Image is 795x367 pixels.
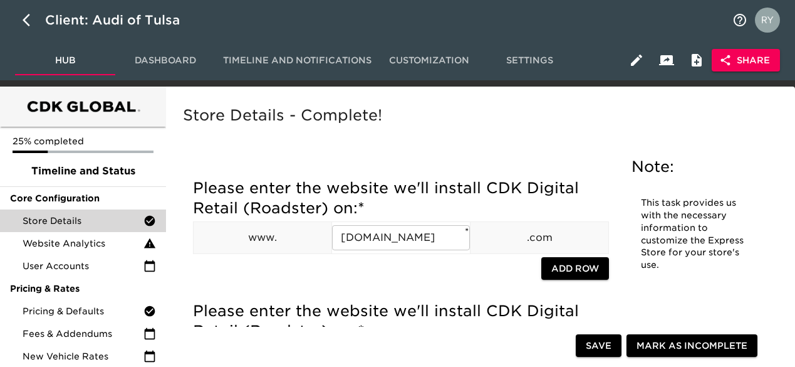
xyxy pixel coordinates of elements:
[722,53,770,68] span: Share
[652,45,682,75] button: Client View
[641,197,746,272] p: This task provides us with the necessary information to customize the Express Store for your stor...
[10,282,156,295] span: Pricing & Rates
[541,257,609,280] button: Add Row
[23,215,143,227] span: Store Details
[10,164,156,179] span: Timeline and Status
[23,327,143,340] span: Fees & Addendums
[637,338,747,354] span: Mark as Incomplete
[725,5,755,35] button: notifications
[586,338,611,354] span: Save
[193,301,609,341] h5: Please enter the website we'll install CDK Digital Retail (Roadster) on:
[45,10,197,30] div: Client: Audi of Tulsa
[576,334,621,358] button: Save
[223,53,372,68] span: Timeline and Notifications
[23,237,143,250] span: Website Analytics
[193,178,609,218] h5: Please enter the website we'll install CDK Digital Retail (Roadster) on:
[631,157,755,177] h5: Note:
[712,49,780,72] button: Share
[470,230,608,245] p: .com
[755,8,780,33] img: Profile
[23,350,143,363] span: New Vehicle Rates
[682,45,712,75] button: Internal Notes and Comments
[183,105,772,125] h5: Store Details - Complete!
[23,260,143,272] span: User Accounts
[10,192,156,205] span: Core Configuration
[626,334,757,358] button: Mark as Incomplete
[23,305,143,317] span: Pricing & Defaults
[123,53,208,68] span: Dashboard
[621,45,652,75] button: Edit Hub
[194,230,331,245] p: www.
[487,53,572,68] span: Settings
[13,135,153,147] p: 25% completed
[551,261,599,277] span: Add Row
[23,53,108,68] span: Hub
[387,53,472,68] span: Customization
